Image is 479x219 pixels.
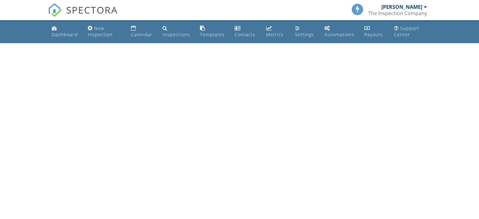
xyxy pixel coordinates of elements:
a: Inspections [160,23,192,41]
a: Automations (Basic) [322,23,357,41]
a: New Inspection [85,23,123,41]
div: Calendar [131,32,152,37]
a: Templates [197,23,227,41]
div: Automations [324,32,354,37]
div: Settings [295,32,314,37]
div: New Inspection [88,25,113,37]
div: [PERSON_NAME] [381,4,422,10]
div: Payouts [364,32,383,37]
div: Dashboard [52,32,78,37]
a: Metrics [264,23,288,41]
a: Calendar [128,23,155,41]
span: SPECTORA [66,3,118,16]
div: The Inspection Company [368,10,427,16]
a: Contacts [232,23,259,41]
a: Payouts [362,23,386,41]
div: Templates [200,32,225,37]
div: Support Center [394,25,419,37]
div: Inspections [163,32,190,37]
a: Support Center [391,23,430,41]
a: Settings [293,23,317,41]
a: Dashboard [49,23,80,41]
div: Metrics [266,32,283,37]
img: The Best Home Inspection Software - Spectora [48,3,62,17]
a: SPECTORA [48,9,118,22]
div: Contacts [235,32,255,37]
